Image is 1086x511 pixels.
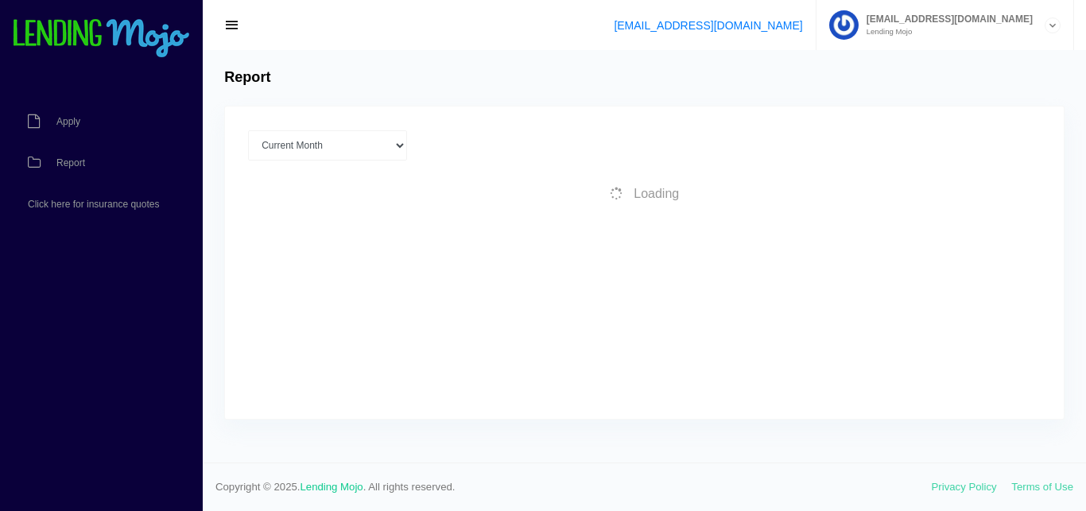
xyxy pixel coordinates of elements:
[215,479,932,495] span: Copyright © 2025. . All rights reserved.
[12,19,191,59] img: logo-small.png
[932,481,997,493] a: Privacy Policy
[859,28,1033,36] small: Lending Mojo
[1011,481,1073,493] a: Terms of Use
[829,10,859,40] img: Profile image
[56,117,80,126] span: Apply
[859,14,1033,24] span: [EMAIL_ADDRESS][DOMAIN_NAME]
[28,199,159,209] span: Click here for insurance quotes
[56,158,85,168] span: Report
[224,69,270,87] h4: Report
[634,187,679,200] span: Loading
[301,481,363,493] a: Lending Mojo
[614,19,802,32] a: [EMAIL_ADDRESS][DOMAIN_NAME]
